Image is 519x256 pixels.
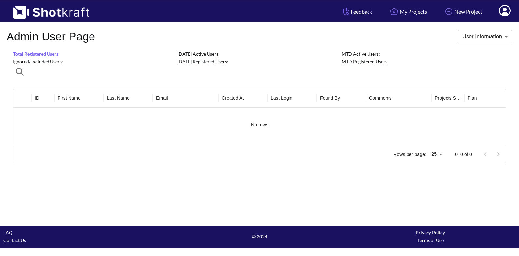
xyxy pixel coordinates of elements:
[7,30,95,44] h4: Admin User Page
[320,95,340,101] div: Found By
[455,151,472,158] p: 0–0 of 0
[13,108,506,142] div: No rows
[443,6,454,17] img: Add Icon
[438,3,487,20] a: New Project
[393,151,426,158] p: Rows per page:
[177,59,228,64] span: [DATE] Registered Users:
[35,95,39,101] div: ID
[345,229,516,236] div: Privacy Policy
[389,6,400,17] img: Home Icon
[174,233,345,240] span: © 2024
[156,95,168,101] div: Email
[384,3,432,20] a: My Projects
[3,230,12,235] a: FAQ
[369,95,392,101] div: Comments
[3,237,26,243] a: Contact Us
[342,8,372,15] span: Feedback
[435,95,462,101] div: Projects Started
[222,95,244,101] div: Created At
[13,51,60,57] span: Total Registered Users:
[177,51,220,57] span: [DATE] Active Users:
[458,30,512,43] div: User Information
[429,149,445,159] div: 25
[107,95,130,101] div: Last Name
[271,95,292,101] div: Last Login
[342,59,389,64] span: MTD Registered Users:
[13,59,63,64] span: Ignored/Excluded Users:
[58,95,81,101] div: First Name
[345,236,516,244] div: Terms of Use
[342,51,380,57] span: MTD Active Users:
[468,95,477,101] div: Plan
[342,6,351,17] img: Hand Icon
